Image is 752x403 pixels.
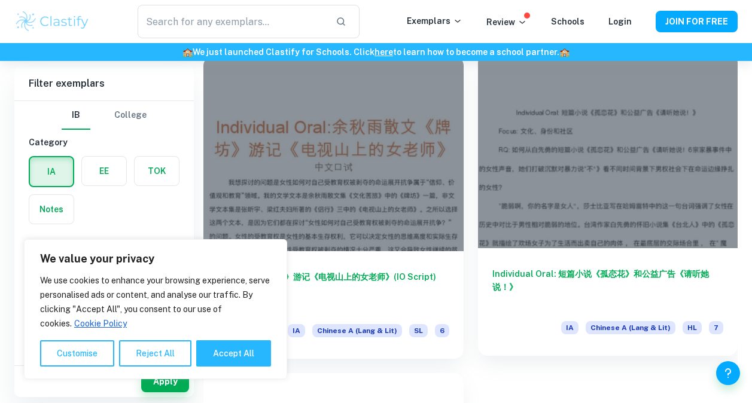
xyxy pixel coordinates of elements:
[114,101,147,130] button: College
[14,67,194,100] h6: Filter exemplars
[29,136,179,149] h6: Category
[29,239,179,252] h6: Subject
[409,324,428,337] span: SL
[716,361,740,385] button: Help and Feedback
[608,17,632,26] a: Login
[559,47,570,57] span: 🏫
[141,371,189,392] button: Apply
[375,47,393,57] a: here
[2,45,750,59] h6: We just launched Clastify for Schools. Click to learn how to become a school partner.
[62,101,90,130] button: IB
[82,157,126,185] button: EE
[407,14,462,28] p: Exemplars
[138,5,325,38] input: Search for any exemplars...
[24,239,287,379] div: We value your privacy
[40,273,271,331] p: We use cookies to enhance your browsing experience, serve personalised ads or content, and analys...
[288,324,305,337] span: IA
[40,252,271,266] p: We value your privacy
[312,324,402,337] span: Chinese A (Lang & Lit)
[218,270,449,310] h6: 余秋雨散文《牌坊》游记《电视山上的女老师》(IO Script)
[196,340,271,367] button: Accept All
[486,16,527,29] p: Review
[62,101,147,130] div: Filter type choice
[29,195,74,224] button: Notes
[492,267,724,307] h6: Individual Oral: 短篇小说《孤恋花》和公益广告《请听她说！》
[135,157,179,185] button: TOK
[709,321,723,334] span: 7
[561,321,579,334] span: IA
[435,324,449,337] span: 6
[182,47,193,57] span: 🏫
[40,340,114,367] button: Customise
[14,10,90,33] img: Clastify logo
[478,56,738,359] a: Individual Oral: 短篇小说《孤恋花》和公益广告《请听她说！》IAChinese A (Lang & Lit)HL7
[119,340,191,367] button: Reject All
[586,321,675,334] span: Chinese A (Lang & Lit)
[656,11,738,32] button: JOIN FOR FREE
[203,56,464,359] a: 余秋雨散文《牌坊》游记《电视山上的女老师》(IO Script)IAChinese A (Lang & Lit)SL6
[30,157,73,186] button: IA
[551,17,584,26] a: Schools
[74,318,127,329] a: Cookie Policy
[683,321,702,334] span: HL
